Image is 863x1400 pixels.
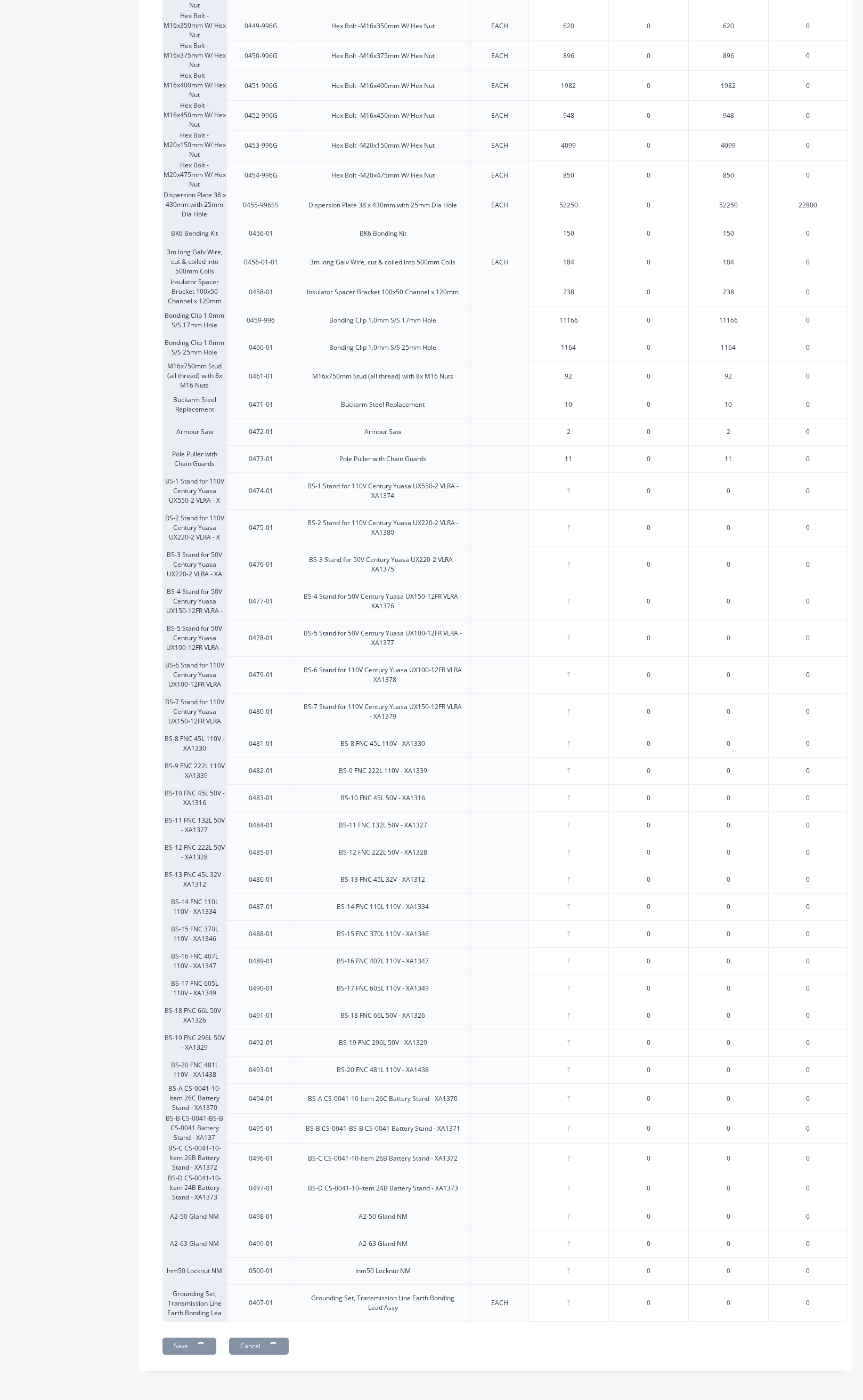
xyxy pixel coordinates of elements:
div: A2-50 Gland NM [162,1203,226,1230]
div: ? [529,625,608,651]
div: Hex Bolt -M16x400mm W/ Hex Nut [331,81,435,91]
div: 0450-996G [245,51,278,61]
div: BS-C CS-0041-10-Item 26B Battery Stand - XA1372 [308,1154,458,1163]
div: BS-14 FNC 110L 110V - XA1334 [162,893,226,920]
div: EACH [491,21,508,31]
div: BS-7 Stand for 110V Century Yuasa UX150-12FR VLRA - XA1379 [304,702,462,721]
span: 0 [806,427,810,437]
span: 0 [647,523,650,533]
div: 0 [688,975,768,1002]
div: BS-10 FNC 45L 50V - XA1316 [340,793,425,803]
div: 0476-01 [249,560,273,569]
div: BS-7 Stand for 110V Century Yuasa UX150-12FR VLRA [162,693,226,730]
span: 0 [806,793,810,803]
div: M16x750mm Stud (all thread) with 8x M16 Nuts [312,372,453,381]
div: A2-63 Gland NM [359,1239,408,1249]
div: BS-12 FNC 222L 50V - XA1328 [339,848,427,857]
div: 0472-01 [249,427,273,437]
span: 0 [806,633,810,643]
div: 2 [688,418,768,445]
div: 0471-01 [249,400,273,409]
div: 0 [688,509,768,546]
div: 0453-996G [245,141,278,150]
div: 150 [529,220,608,247]
div: BS-2 Stand for 110V Century Yuasa UX220-2 VLRA - XA1380 [304,518,462,537]
div: 0 [688,693,768,730]
span: 0 [806,984,810,993]
span: 0 [806,372,810,381]
div: BS-D CS-0041-10-Item 24B Battery Stand - XA1373 [162,1173,226,1203]
div: 52250 [529,192,608,219]
span: 0 [647,1184,650,1193]
div: ? [529,1145,608,1172]
div: Hex Bolt -M20x475mm W/ Hex Nut [331,171,435,180]
div: 0488-01 [249,929,273,939]
div: 0454-996G [245,171,278,180]
div: 1164 [529,334,608,361]
div: BS-16 FNC 407L 110V - XA1347 [337,956,429,966]
div: EACH [491,81,508,91]
div: BS-B CS-0041-BS-B CS-0041 Battery Stand - XA137 [162,1113,226,1143]
span: 0 [806,111,810,120]
div: 0456-01 [249,229,273,238]
div: Armour Saw [162,418,226,445]
div: 0 [688,1056,768,1083]
div: ? [529,839,608,866]
span: 0 [806,560,810,569]
div: Armour Saw [364,427,401,437]
span: 0 [647,1011,650,1020]
div: ? [529,588,608,615]
div: 0458-01 [249,287,273,297]
div: ? [529,1203,608,1230]
span: 0 [647,597,650,606]
div: 0 [688,1173,768,1203]
div: Insulator Spacer Bracket 100x50 Channel x 120mm [307,287,459,297]
div: 4099 [529,132,608,159]
span: 0 [647,258,650,267]
span: 0 [647,372,650,381]
div: 0474-01 [249,486,273,496]
span: 0 [806,316,810,325]
div: 0 [688,546,768,583]
span: 0 [806,454,810,464]
div: Bonding Clip 1.0mm S/S 25mm Hole [162,334,226,361]
span: 0 [806,875,810,884]
div: BS-18 FNC 66L 50V - XA1326 [162,1002,226,1029]
span: 0 [647,400,650,409]
span: 0 [806,670,810,680]
div: 620 [529,13,608,39]
div: BS-14 FNC 110L 110V - XA1334 [337,902,429,912]
span: 0 [806,171,810,180]
div: 0460-01 [249,343,273,352]
div: BS-A CS-0041-10-Item 26C Battery Stand - XA1370 [308,1094,458,1104]
div: Hex Bolt -M20x475mm W/ Hex Nut [162,160,226,190]
div: 0456-01-01 [244,258,278,267]
div: 4099 [688,130,768,160]
div: 150 [688,220,768,247]
div: 0495-01 [249,1124,273,1133]
div: 11 [688,445,768,472]
div: BS-15 FNC 370L 110V - XA1346 [162,920,226,947]
span: 0 [647,820,650,830]
div: 0455-996SS [243,200,279,210]
div: 0478-01 [249,633,273,643]
div: 92 [529,363,608,390]
div: ? [529,1175,608,1202]
div: 0 [688,811,768,839]
div: BS-B CS-0041-BS-B CS-0041 Battery Stand - XA1371 [306,1124,460,1133]
span: 0 [647,486,650,496]
div: 238 [688,277,768,307]
div: 184 [688,247,768,277]
span: 0 [647,633,650,643]
span: 0 [647,51,650,61]
div: ? [529,758,608,784]
div: 0 [688,1203,768,1230]
div: EACH [491,258,508,267]
div: EACH [491,51,508,61]
div: 0497-01 [249,1184,273,1193]
div: 0 [688,619,768,656]
div: 0449-996G [245,21,278,31]
div: BS-C CS-0041-10-Item 26B Battery Stand - XA1372 [162,1143,226,1173]
div: BS-6 Stand for 110V Century Yuasa UX100-12FR VLRA [162,656,226,693]
span: 0 [647,560,650,569]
